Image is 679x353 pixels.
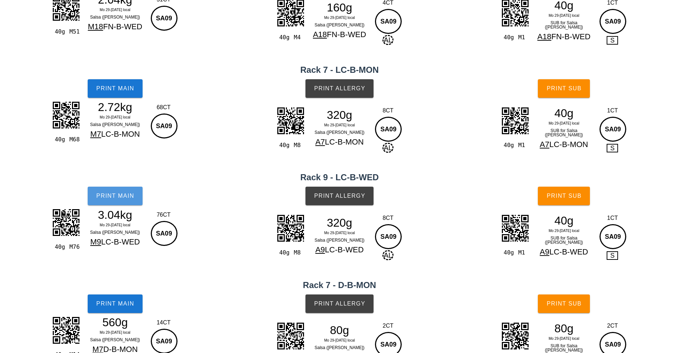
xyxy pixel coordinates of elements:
[273,103,308,138] img: RC2tiuAgy2WJp0+dk6qZ8GcvruyIlkksrUqH5JfTvvQwLkHYuaihMh4mCrzjYBAgoBiWS1LqWGLMIT8UgrquZ4Yk9swBna+yo...
[309,2,371,13] div: 160g
[537,32,551,41] span: A18
[533,323,595,334] div: 80g
[52,27,66,36] div: 40g
[291,248,305,257] div: M8
[533,215,595,226] div: 40g
[324,231,355,235] span: Mo 29-[DATE] local
[373,106,403,115] div: 8CT
[540,140,549,149] span: A7
[309,344,371,351] div: Salsa ([PERSON_NAME])
[84,317,146,328] div: 560g
[314,301,365,307] span: Print Allergy
[276,248,291,257] div: 40g
[497,210,533,246] img: Yqgd0BRaSvPOPMTy6qjjizBOnKyM0vWUcdbFUc2mqI6kgIuSJmX52oJMyqLd0TvyprxB+CVQgxvu68Q8pCyB0IIakXmzEEhjJ...
[309,217,371,228] div: 320g
[373,214,403,222] div: 8CT
[103,22,142,31] span: FN-B-WED
[4,64,675,76] h2: Rack 7 - LC-B-MON
[4,279,675,292] h2: Rack 7 - D-B-MON
[100,115,130,119] span: Mo 29-[DATE] local
[382,35,393,45] span: AL
[67,27,81,36] div: M51
[533,127,595,138] div: SUB for Salsa ([PERSON_NAME])
[84,229,146,236] div: Salsa ([PERSON_NAME])
[309,129,371,136] div: Salsa ([PERSON_NAME])
[313,30,327,39] span: A18
[607,251,618,260] span: S
[546,85,582,92] span: Print Sub
[375,9,402,34] div: SA09
[549,229,579,233] span: Mo 29-[DATE] local
[84,336,146,343] div: Salsa ([PERSON_NAME])
[501,141,515,150] div: 40g
[291,33,305,42] div: M4
[84,102,146,112] div: 2.72kg
[598,106,627,115] div: 1CT
[90,130,101,138] span: M7
[149,211,179,219] div: 76CT
[324,16,355,20] span: Mo 29-[DATE] local
[533,19,595,31] div: SUB for Salsa ([PERSON_NAME])
[600,224,626,249] div: SA09
[291,141,305,150] div: M8
[315,137,325,146] span: A7
[96,193,134,199] span: Print Main
[315,245,325,254] span: A9
[382,143,393,153] span: AL
[375,117,402,142] div: SA09
[533,108,595,118] div: 40g
[48,97,84,133] img: q2Dzd23qQHMjhkzzCRpsYsizyQEydVvyd7oaqm06eDw7eed55lEUmShZCkrChkQZJIuCKHpJddhKhqIQNFgoWqwDGFqJ6tEkv...
[101,130,140,138] span: LC-B-MON
[52,242,66,252] div: 40g
[325,245,364,254] span: LC-B-WED
[375,224,402,249] div: SA09
[373,322,403,330] div: 2CT
[88,187,143,205] button: Print Main
[600,117,626,142] div: SA09
[607,144,618,152] span: S
[549,140,588,149] span: LC-B-MON
[538,294,590,313] button: Print Sub
[549,14,579,17] span: Mo 29-[DATE] local
[48,205,84,240] img: JoUM56aJuQl47LqL8thpiQgYQUkWC4xTVEAPZh8BSDelLx5FNyLA9YEJMyDAEhqVjhZiQYQgMS8cKMSHDEBiWjhViQoYhMCyd...
[501,33,515,42] div: 40g
[4,171,675,184] h2: Rack 9 - LC-B-WED
[600,9,626,34] div: SA09
[382,250,393,260] span: AL
[88,79,143,98] button: Print Main
[546,301,582,307] span: Print Sub
[598,214,627,222] div: 1CT
[324,123,355,127] span: Mo 29-[DATE] local
[538,79,590,98] button: Print Sub
[273,210,308,246] img: JSMf40QwhER+bMQSGMmRsqzxFEAghBKWFNiFkIdhkqxBCUFpoE0IWgk22CiEEpYU2IWQh2GSrEEJQWmgTQhaCTbYKIQSlhTYh...
[305,79,374,98] button: Print Allergy
[151,114,178,138] div: SA09
[549,247,588,256] span: LC-B-WED
[515,141,530,150] div: M1
[100,223,130,227] span: Mo 29-[DATE] local
[309,325,371,336] div: 80g
[309,237,371,244] div: Salsa ([PERSON_NAME])
[551,32,591,41] span: FN-B-WED
[314,193,365,199] span: Print Allergy
[325,137,364,146] span: LC-B-MON
[48,312,84,348] img: 0+iZge1CVgCQjw+Y9YUCJA13cZmBciYtGsLB8iabmOzAmRM2rWFA2RNt7FZATIm7drCAbKm29isABmTdm3hAFnTbWxWgIxJu7...
[100,331,130,334] span: Mo 29-[DATE] local
[84,210,146,220] div: 3.04kg
[96,85,134,92] span: Print Main
[151,221,178,246] div: SA09
[88,294,143,313] button: Print Main
[549,121,579,125] span: Mo 29-[DATE] local
[67,242,81,252] div: M76
[96,301,134,307] span: Print Main
[309,110,371,120] div: 320g
[533,235,595,246] div: SUB for Salsa ([PERSON_NAME])
[607,36,618,45] span: S
[84,14,146,21] div: Salsa ([PERSON_NAME])
[52,135,66,144] div: 40g
[305,187,374,205] button: Print Allergy
[598,322,627,330] div: 2CT
[515,248,530,257] div: M1
[546,193,582,199] span: Print Sub
[149,103,179,112] div: 68CT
